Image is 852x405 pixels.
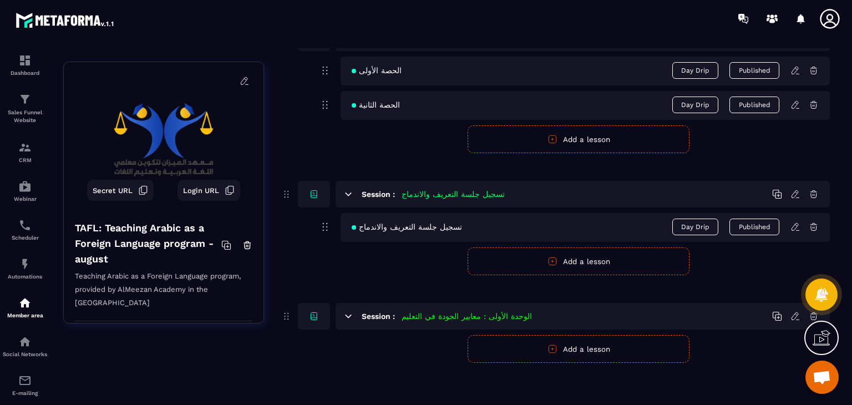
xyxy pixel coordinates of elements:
[3,109,47,124] p: Sales Funnel Website
[3,390,47,396] p: E-mailing
[72,70,255,209] img: background
[402,189,505,200] h5: تسجيل جلسة التعريف والاندماج
[3,366,47,404] a: emailemailE-mailing
[75,220,221,267] h4: TAFL: Teaching Arabic as a Foreign Language program - august
[3,249,47,288] a: automationsautomationsAutomations
[18,257,32,271] img: automations
[93,186,133,195] span: Secret URL
[18,219,32,232] img: scheduler
[672,219,718,235] span: Day Drip
[805,361,839,394] div: Open chat
[3,274,47,280] p: Automations
[18,180,32,193] img: automations
[468,125,689,153] button: Add a lesson
[18,296,32,310] img: automations
[729,219,779,235] button: Published
[18,335,32,348] img: social-network
[75,270,252,321] p: Teaching Arabic as a Foreign Language program, provided by AlMeezan Academy in the [GEOGRAPHIC_DATA]
[177,180,240,201] button: Login URL
[18,54,32,67] img: formation
[468,247,689,275] button: Add a lesson
[3,327,47,366] a: social-networksocial-networkSocial Networks
[362,312,395,321] h6: Session :
[3,351,47,357] p: Social Networks
[3,196,47,202] p: Webinar
[672,97,718,113] span: Day Drip
[3,210,47,249] a: schedulerschedulerScheduler
[352,222,462,231] span: تسجيل جلسة التعريف والاندماج
[3,235,47,241] p: Scheduler
[3,288,47,327] a: automationsautomationsMember area
[3,157,47,163] p: CRM
[16,10,115,30] img: logo
[3,45,47,84] a: formationformationDashboard
[18,374,32,387] img: email
[402,311,532,322] h5: الوحدة الأولى : معايير الجودة في التعليم
[3,171,47,210] a: automationsautomationsWebinar
[3,133,47,171] a: formationformationCRM
[729,97,779,113] button: Published
[183,186,219,195] span: Login URL
[672,62,718,79] span: Day Drip
[3,70,47,76] p: Dashboard
[729,62,779,79] button: Published
[468,335,689,363] button: Add a lesson
[352,66,402,75] span: الحصة الأولى
[18,141,32,154] img: formation
[18,93,32,106] img: formation
[362,190,395,199] h6: Session :
[352,100,400,109] span: الحصة الثانية
[87,180,154,201] button: Secret URL
[3,84,47,133] a: formationformationSales Funnel Website
[3,312,47,318] p: Member area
